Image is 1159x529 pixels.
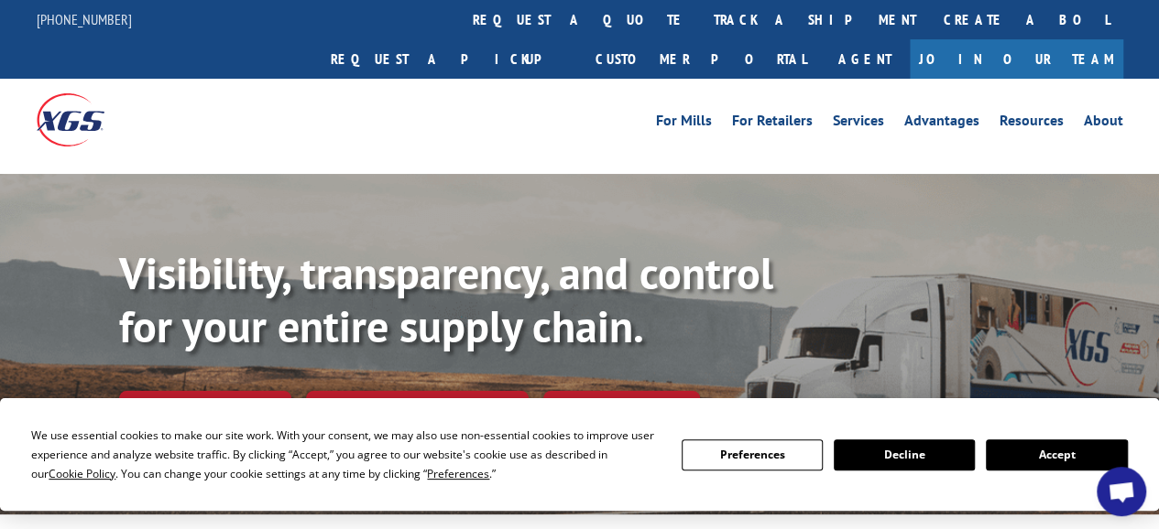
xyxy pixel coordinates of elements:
a: Agent [820,39,910,79]
a: About [1084,113,1123,134]
a: Track shipment [119,391,291,429]
b: Visibility, transparency, and control for your entire supply chain. [119,244,773,354]
a: Services [833,113,884,134]
a: Join Our Team [910,39,1123,79]
div: We use essential cookies to make our site work. With your consent, we may also use non-essential ... [31,426,659,483]
button: Preferences [682,439,823,470]
a: Customer Portal [582,39,820,79]
a: For Retailers [732,113,813,134]
a: Resources [1000,113,1064,134]
button: Accept [986,439,1127,470]
span: Cookie Policy [49,466,115,481]
a: For Mills [656,113,712,134]
a: [PHONE_NUMBER] [37,10,132,28]
div: Open chat [1097,467,1146,516]
a: Request a pickup [317,39,582,79]
span: Preferences [427,466,489,481]
a: Calculate transit time [306,391,529,430]
a: XGS ASSISTANT [543,391,700,430]
a: Advantages [904,113,979,134]
button: Decline [834,439,975,470]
